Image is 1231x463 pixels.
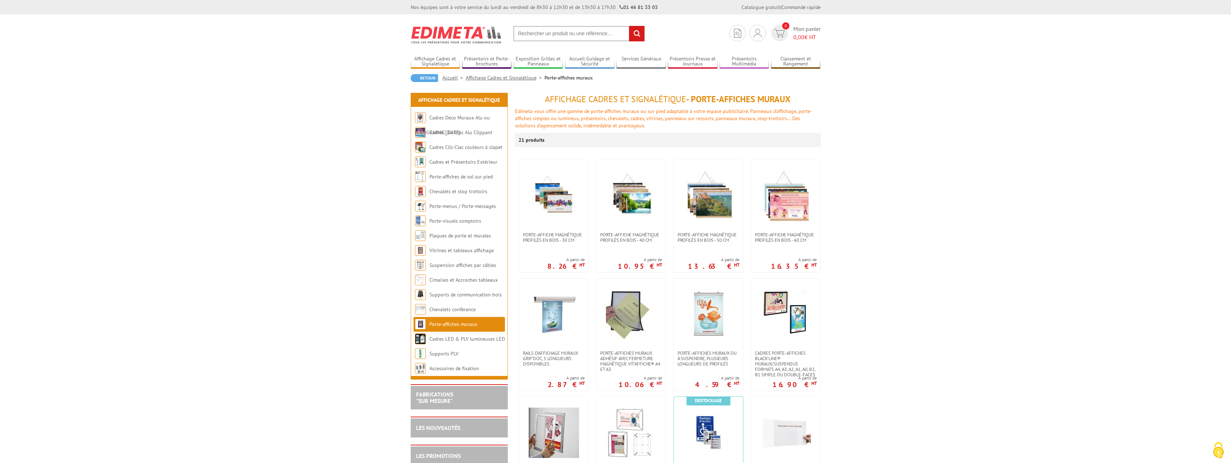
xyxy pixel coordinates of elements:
b: Destockage [695,398,722,404]
img: Cadres porte-affiches Black’Line® muraux/suspendus Formats A4, A3, A2, A1, A0, B2, B1 simple ou d... [761,289,811,340]
span: A partir de [548,375,585,381]
a: PORTE-AFFICHE MAGNÉTIQUE PROFILÉS EN BOIS - 40 cm [597,232,666,243]
span: € HT [793,33,821,41]
sup: HT [811,380,817,386]
a: Présentoirs Presse et Journaux [668,56,717,68]
img: Plaques de porte et murales [415,230,426,241]
img: Porte-affiches muraux ou à suspendre, plusieurs longueurs de profilés [683,289,734,340]
a: LES NOUVEAUTÉS [416,424,460,431]
span: PORTE-AFFICHE MAGNÉTIQUE PROFILÉS EN BOIS - 60 cm [755,232,817,243]
span: A partir de [619,375,662,381]
img: Porte-affiches muraux [415,319,426,330]
sup: HT [579,380,585,386]
a: Vitrines et tableaux affichage [429,247,494,254]
p: 10.06 € [619,382,662,387]
sup: HT [657,262,662,268]
a: PORTE-AFFICHE MAGNÉTIQUE PROFILÉS EN BOIS - 50 cm [674,232,743,243]
a: Présentoirs et Porte-brochures [462,56,512,68]
span: A partir de [618,257,662,263]
a: Plaques de porte et murales [429,232,491,239]
img: Porte-visuels comptoirs [415,215,426,226]
span: 0 [782,22,789,29]
img: devis rapide [774,29,785,37]
img: Porte-affiches muraux adhésif avec fermeture magnétique VIT’AFFICHE® A4 et A3 [606,289,656,340]
img: Supports PLV [415,348,426,359]
img: PORTE-AFFICHE MAGNÉTIQUE PROFILÉS EN BOIS - 50 cm [683,171,734,221]
img: PORTE-AFFICHE MAGNÉTIQUE PROFILÉS EN BOIS - 30 cm [529,171,579,221]
span: Cadres porte-affiches Black’Line® muraux/suspendus Formats A4, A3, A2, A1, A0, B2, B1 simple ou d... [755,350,817,377]
a: Cadres Deco Muraux Alu ou [GEOGRAPHIC_DATA] [415,114,490,136]
a: Affichage Cadres et Signalétique [466,74,544,81]
sup: HT [734,380,739,386]
a: Cadres Clic-Clac Alu Clippant [429,129,492,136]
a: Supports de communication bois [429,291,502,298]
a: Catalogue gratuit [742,4,780,10]
img: Cadres et Présentoirs Extérieur [415,156,426,167]
span: Affichage Cadres et Signalétique [545,94,686,105]
p: 13.63 € [688,264,739,268]
a: devis rapide 0 Mon panier 0,00€ HT [770,25,821,41]
a: Chevalets et stop trottoirs [429,188,487,195]
a: Porte-affiches muraux ou à suspendre, plusieurs longueurs de profilés [674,350,743,367]
a: Accessoires de fixation [429,365,479,372]
a: Cadres et Présentoirs Extérieur [429,159,497,165]
input: Rechercher un produit ou une référence... [513,26,645,41]
a: Cimaises et Accroches tableaux [429,277,498,283]
img: PORTE-AFFICHE MAGNÉTIQUE PROFILÉS EN BOIS - 40 cm [606,171,656,221]
span: Porte-affiches muraux ou à suspendre, plusieurs longueurs de profilés [678,350,739,367]
a: Porte-affiches de sol sur pied [429,173,493,180]
div: Nos équipes sont à votre service du lundi au vendredi de 8h30 à 12h30 et de 13h30 à 17h30 [411,4,658,11]
span: PORTE-AFFICHE MAGNÉTIQUE PROFILÉS EN BOIS - 40 cm [600,232,662,243]
img: Pochettes auto-adhésives transparentes murales [761,408,811,458]
a: Rails d'affichage muraux Grip'Doc, 5 longueurs disponibles [519,350,588,367]
span: PORTE-AFFICHE MAGNÉTIQUE PROFILÉS EN BOIS - 50 cm [678,232,739,243]
a: Cadres porte-affiches Black’Line® muraux/suspendus Formats A4, A3, A2, A1, A0, B2, B1 simple ou d... [751,350,820,377]
img: Cadres Clic-Clac couleurs à clapet [415,142,426,153]
img: Accessoires de fixation [415,363,426,374]
button: Cookies (modal window) [1206,439,1231,463]
img: Cimaises et Accroches tableaux [415,274,426,285]
a: FABRICATIONS"Sur Mesure" [416,391,453,404]
a: Chevalets conférence [429,306,476,313]
p: 16.35 € [771,264,817,268]
img: Plaques signalétiques murale CristalSign – extraplates [683,408,734,458]
img: Porte-affiches de sol sur pied [415,171,426,182]
a: Supports PLV [429,350,459,357]
a: Présentoirs Multimédia [720,56,769,68]
img: PORTE-AFFICHE MAGNÉTIQUE PROFILÉS EN BOIS - 60 cm [761,171,811,221]
p: 16.90 € [772,382,817,387]
p: 2.87 € [548,382,585,387]
a: PORTE-AFFICHE MAGNÉTIQUE PROFILÉS EN BOIS - 30 cm [519,232,588,243]
a: Porte-affiches muraux adhésif avec fermeture magnétique VIT’AFFICHE® A4 et A3 [597,350,666,372]
sup: HT [811,262,817,268]
img: devis rapide [754,29,762,37]
img: devis rapide [734,29,741,38]
span: A partir de [772,375,817,381]
img: Porte-affiches à ressorts Cadro-Fix® muraux A5 au A1 et 60x80 cm [606,408,656,458]
h1: - Porte-affiches muraux [515,95,821,104]
a: Affichage Cadres et Signalétique [411,56,460,68]
div: | [742,4,821,11]
a: Retour [411,74,438,82]
a: Cadres LED & PLV lumineuses LED [429,336,505,342]
img: Cookies (modal window) [1209,441,1227,459]
a: PORTE-AFFICHE MAGNÉTIQUE PROFILÉS EN BOIS - 60 cm [751,232,820,243]
img: Edimeta [411,22,502,48]
a: Accueil [442,74,466,81]
a: Services Généraux [616,56,666,68]
input: rechercher [629,26,644,41]
sup: HT [657,380,662,386]
strong: 01 46 81 33 03 [619,4,658,10]
p: 4.59 € [695,382,739,387]
span: PORTE-AFFICHE MAGNÉTIQUE PROFILÉS EN BOIS - 30 cm [523,232,585,243]
a: Accueil Guidage et Sécurité [565,56,615,68]
p: 8.26 € [547,264,585,268]
span: Mon panier [793,25,821,41]
a: Affichage Cadres et Signalétique [418,97,500,103]
img: Suspension affiches par câbles [415,260,426,271]
span: A partir de [547,257,585,263]
img: Chevalets conférence [415,304,426,315]
a: Suspension affiches par câbles [429,262,496,268]
font: Edimeta vous offre une gamme de porte-affiches muraux ou sur pied adaptable à votre espace public... [515,108,812,129]
a: Porte-visuels comptoirs [429,218,481,224]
